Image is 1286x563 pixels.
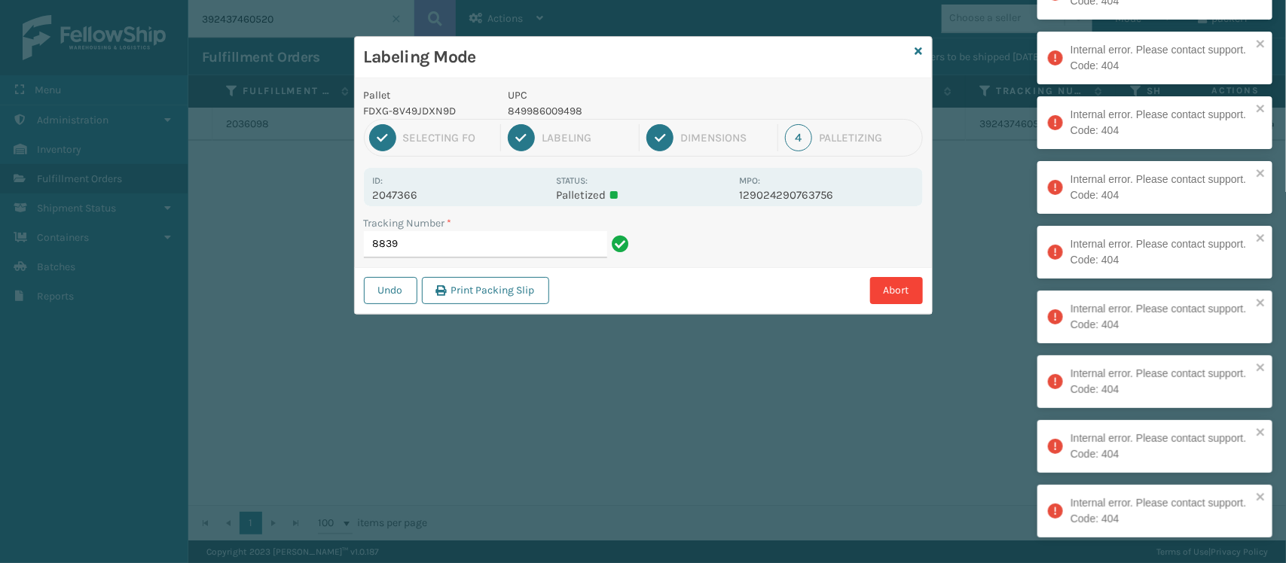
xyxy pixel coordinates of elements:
button: close [1256,361,1266,376]
button: close [1256,491,1266,505]
div: Internal error. Please contact support. Code: 404 [1071,42,1251,74]
p: FDXG-8V49JDXN9D [364,103,490,119]
p: 129024290763756 [739,188,913,202]
p: 2047366 [373,188,547,202]
button: close [1256,426,1266,440]
div: Internal error. Please contact support. Code: 404 [1071,301,1251,333]
div: Internal error. Please contact support. Code: 404 [1071,366,1251,397]
h3: Labeling Mode [364,46,909,68]
p: UPC [508,87,730,103]
button: close [1256,232,1266,246]
label: Status: [556,175,588,186]
div: 1 [369,124,396,151]
div: Internal error. Please contact support. Code: 404 [1071,236,1251,268]
div: Internal error. Please contact support. Code: 404 [1071,495,1251,527]
p: Pallet [364,87,490,103]
button: close [1256,102,1266,117]
div: Labeling [542,131,632,145]
p: 849986009498 [508,103,730,119]
label: MPO: [739,175,760,186]
div: Internal error. Please contact support. Code: 404 [1071,172,1251,203]
button: Print Packing Slip [422,277,549,304]
div: 2 [508,124,535,151]
div: Dimensions [680,131,771,145]
div: 3 [646,124,674,151]
label: Id: [373,175,383,186]
div: Internal error. Please contact support. Code: 404 [1071,107,1251,138]
button: Undo [364,277,417,304]
div: Palletizing [819,131,917,145]
div: 4 [785,124,812,151]
button: Abort [870,277,923,304]
button: close [1256,297,1266,311]
button: close [1256,167,1266,181]
p: Palletized [556,188,730,202]
button: close [1256,38,1266,52]
label: Tracking Number [364,215,452,231]
div: Selecting FO [403,131,493,145]
div: Internal error. Please contact support. Code: 404 [1071,431,1251,462]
